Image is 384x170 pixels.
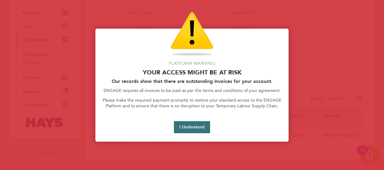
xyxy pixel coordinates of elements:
p: Your access might be at risk [103,69,281,76]
button: I Understand [174,121,210,133]
img: Warning Icon [171,12,213,57]
div: Access At Risk [95,29,289,142]
p: Platform Warning [103,61,281,67]
p: Please make the required payment promptly to restore your standard access to the ENGAGE Platform ... [103,97,281,109]
h2: Our records show that there are outstanding Invoices for your account. [103,78,281,84]
p: ENGAGE requires all invoices to be paid as per the terms and conditions of your agreement. [103,88,281,94]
